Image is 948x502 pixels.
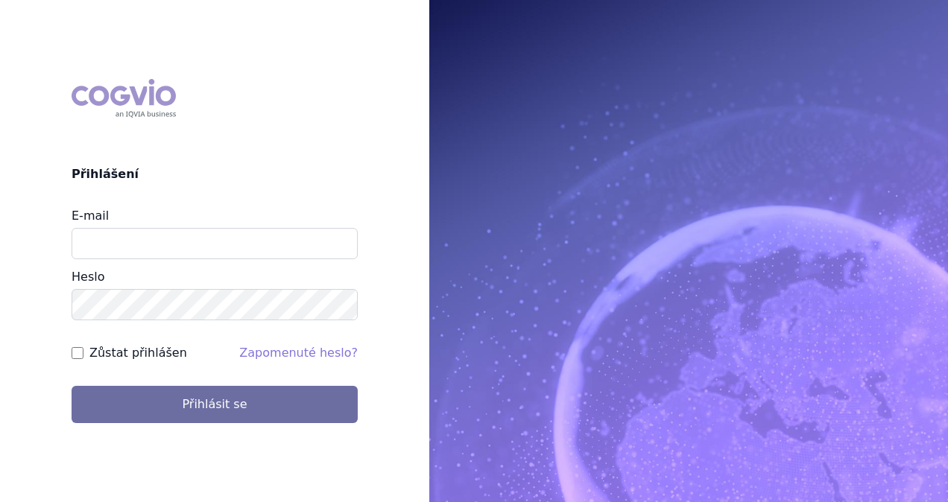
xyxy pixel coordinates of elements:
[72,79,176,118] div: COGVIO
[72,270,104,284] label: Heslo
[72,165,358,183] h2: Přihlášení
[239,346,358,360] a: Zapomenuté heslo?
[72,386,358,423] button: Přihlásit se
[72,209,109,223] label: E-mail
[89,344,187,362] label: Zůstat přihlášen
